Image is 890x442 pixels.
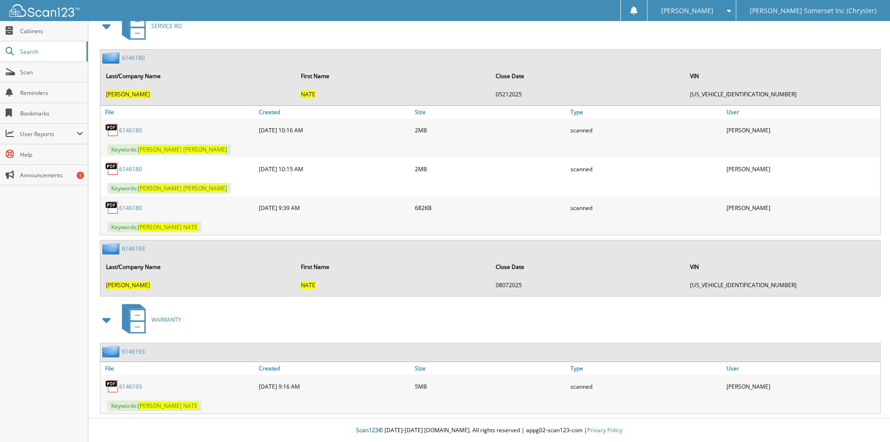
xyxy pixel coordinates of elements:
[685,66,879,86] th: VIN
[88,419,890,442] div: © [DATE]-[DATE] [DOMAIN_NAME]. All rights reserved | appg02-scan123-com |
[20,109,83,117] span: Bookmarks
[100,106,256,118] a: File
[301,281,315,289] span: NATE
[413,362,569,375] a: Size
[256,121,413,139] div: [DATE] 10:16 AM
[413,198,569,217] div: 682KB
[183,145,227,153] span: [PERSON_NAME]
[296,257,490,276] th: First Name
[105,379,119,393] img: PDF.png
[356,426,378,434] span: Scan123
[101,257,295,276] th: Last/Company Name
[116,7,182,44] a: SERVICE RO
[568,159,724,178] div: scanned
[151,316,181,324] span: WARRANTY
[20,89,83,97] span: Reminders
[106,90,150,98] span: [PERSON_NAME]
[20,151,83,159] span: Help
[413,159,569,178] div: 2MB
[107,222,201,232] span: Keywords:
[256,377,413,396] div: [DATE] 9:16 AM
[491,257,685,276] th: Close Date
[116,301,181,338] a: WARRANTY
[20,27,83,35] span: Cabinets
[183,223,198,231] span: NATE
[301,90,315,98] span: NATE
[685,257,879,276] th: VIN
[685,87,879,102] td: [US_VEHICLE_IDENTIFICATION_NUMBER]
[107,400,201,411] span: Keywords:
[122,245,145,253] a: 6146193
[661,8,713,14] span: [PERSON_NAME]
[724,106,880,118] a: User
[724,159,880,178] div: [PERSON_NAME]
[256,198,413,217] div: [DATE] 9:39 AM
[20,68,83,76] span: Scan
[102,52,122,64] img: folder2.png
[183,402,198,410] span: NATE
[256,106,413,118] a: Created
[105,123,119,137] img: PDF.png
[101,66,295,86] th: Last/Company Name
[100,362,256,375] a: File
[20,130,77,138] span: User Reports
[102,243,122,254] img: folder2.png
[491,66,685,86] th: Close Date
[122,348,145,355] a: 6146193
[151,22,182,30] span: SERVICE RO
[491,87,685,102] td: 05212025
[413,377,569,396] div: 5MB
[119,126,142,134] a: 6146180
[105,201,119,215] img: PDF.png
[122,54,145,62] a: 6146180
[138,402,182,410] span: [PERSON_NAME]
[119,165,142,173] a: 6146180
[105,162,119,176] img: PDF.png
[77,172,84,179] div: 1
[20,171,83,179] span: Announcements
[20,48,82,56] span: Search
[138,184,182,192] span: [PERSON_NAME]
[568,198,724,217] div: scanned
[568,377,724,396] div: scanned
[138,223,182,231] span: [PERSON_NAME]
[107,183,231,194] span: Keywords:
[256,159,413,178] div: [DATE] 10:15 AM
[107,144,231,155] span: Keywords:
[587,426,622,434] a: Privacy Policy
[724,198,880,217] div: [PERSON_NAME]
[256,362,413,375] a: Created
[491,277,685,293] td: 08072025
[138,145,182,153] span: [PERSON_NAME]
[568,121,724,139] div: scanned
[724,362,880,375] a: User
[568,362,724,375] a: Type
[750,8,876,14] span: [PERSON_NAME] Somerset Inc (Chrysler)
[724,377,880,396] div: [PERSON_NAME]
[568,106,724,118] a: Type
[296,66,490,86] th: First Name
[413,106,569,118] a: Size
[106,281,150,289] span: [PERSON_NAME]
[102,346,122,357] img: folder2.png
[119,204,142,212] a: 6146180
[183,184,227,192] span: [PERSON_NAME]
[9,4,79,17] img: scan123-logo-white.svg
[685,277,879,293] td: [US_VEHICLE_IDENTIFICATION_NUMBER]
[724,121,880,139] div: [PERSON_NAME]
[119,383,142,391] a: 6146193
[413,121,569,139] div: 2MB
